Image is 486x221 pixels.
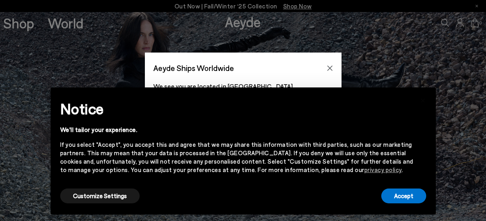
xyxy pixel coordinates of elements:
button: Close [324,62,336,74]
button: Close this notice [413,90,433,109]
span: × [420,93,426,105]
h2: Notice [60,98,413,119]
div: We'll tailor your experience. [60,126,413,134]
a: privacy policy [364,166,402,173]
button: Accept [381,189,426,203]
button: Customize Settings [60,189,140,203]
div: If you select "Accept", you accept this and agree that we may share this information with third p... [60,140,413,174]
span: Aeyde Ships Worldwide [153,61,234,75]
